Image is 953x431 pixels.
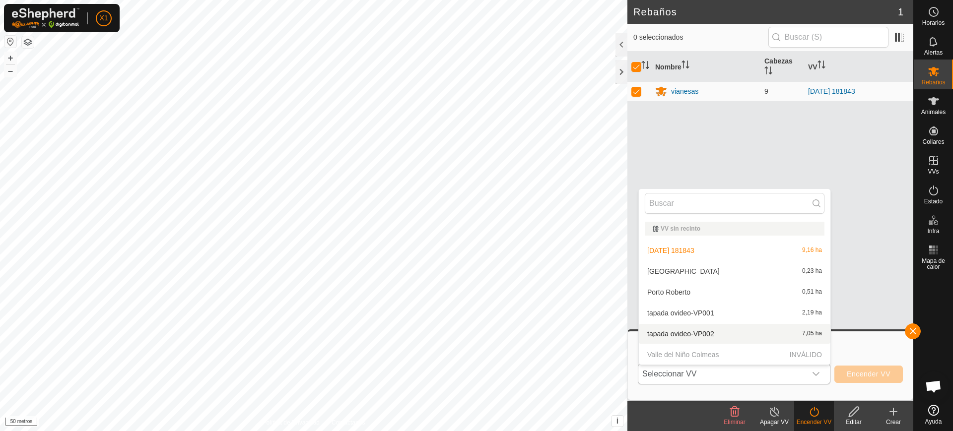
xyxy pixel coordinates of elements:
img: Logotipo de Gallagher [12,8,79,28]
button: Capas del Mapa [22,36,34,48]
button: + [4,52,16,64]
input: Buscar (S) [768,27,888,48]
font: VV [808,62,817,70]
p-sorticon: Activar para ordenar [681,62,689,70]
font: Contáctanos [332,419,365,426]
font: 0,23 ha [802,267,822,274]
font: VVs [928,168,939,175]
font: Mapa de calor [922,257,945,270]
font: Infra [927,228,939,235]
font: Encender VV [847,370,890,378]
font: 9 [764,87,768,95]
font: Collares [922,138,944,145]
font: Crear [886,419,901,426]
li: tapada ovideo-VP002 [639,324,830,344]
span: Seleccionar VV [638,364,806,384]
font: Editar [846,419,861,426]
button: Encender VV [834,366,903,383]
a: Contáctanos [332,418,365,427]
button: i [612,416,623,427]
font: [GEOGRAPHIC_DATA] [647,267,720,275]
font: X1 [99,14,108,22]
p-sorticon: Activar para ordenar [764,68,772,76]
font: Eliminar [724,419,745,426]
font: 7,05 ha [802,330,822,337]
a: [DATE] 181843 [808,87,855,95]
font: Seleccionar VV [642,369,696,378]
font: Horarios [922,19,945,26]
font: Alertas [924,49,943,56]
font: tapada ovideo-VP001 [647,309,714,317]
font: Rebaños [633,6,677,17]
li: puerto avelino [639,261,830,281]
a: Política de Privacidad [263,418,320,427]
font: Ayuda [925,418,942,425]
button: Restablecer mapa [4,36,16,48]
div: disparador desplegable [806,364,826,384]
font: Encender VV [797,419,832,426]
button: – [4,65,16,77]
ul: Lista de opciones [639,218,830,365]
font: Nombre [655,62,681,70]
font: Animales [921,109,946,116]
font: + [8,53,13,63]
font: – [8,65,13,76]
p-sorticon: Activar para ordenar [641,62,649,70]
li: 15/08/2025 181843 [639,241,830,260]
font: Rebaños [921,79,945,86]
li: Porto Roberto [639,282,830,302]
font: [DATE] 181843 [647,246,694,254]
font: Porto Roberto [647,288,690,296]
font: 0,51 ha [802,288,822,295]
font: tapada ovideo-VP002 [647,330,714,338]
font: Estado [924,198,943,205]
a: Ayuda [914,401,953,429]
font: i [616,417,618,425]
font: 2,19 ha [802,309,822,316]
a: Chat abierto [919,371,949,401]
font: Cabezas [764,57,793,65]
input: Buscar [645,193,824,214]
font: 9,16 ha [802,246,822,253]
li: tapada ovideo-VP001 [639,303,830,323]
font: Política de Privacidad [263,419,320,426]
p-sorticon: Activar para ordenar [817,62,825,70]
font: 0 seleccionados [633,33,683,41]
font: VV sin recinto [661,225,700,232]
font: vianesas [671,87,698,95]
font: Apagar VV [760,419,789,426]
font: 1 [898,6,903,17]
